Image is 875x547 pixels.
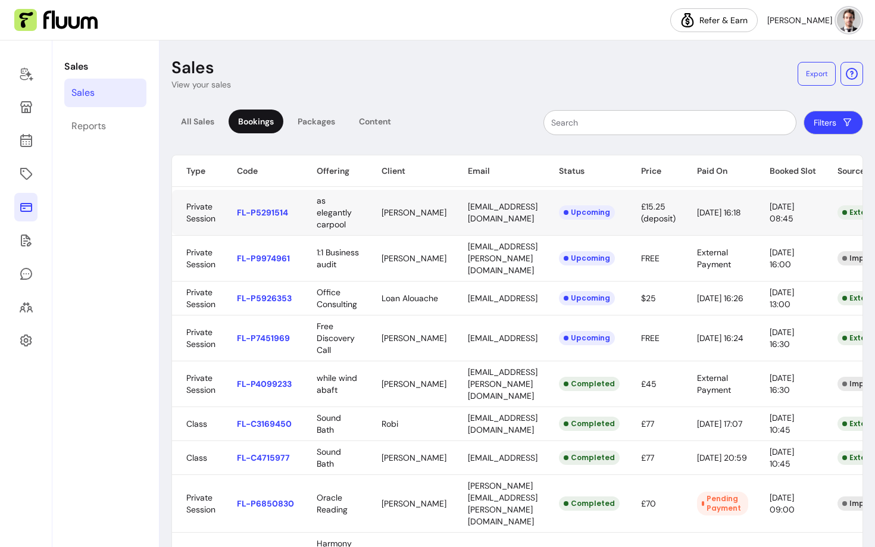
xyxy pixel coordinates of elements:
th: Email [454,155,545,187]
th: Price [627,155,683,187]
a: My Messages [14,260,37,288]
span: Private Session [186,327,215,349]
span: [DATE] 16:18 [697,207,741,218]
div: Upcoming [559,251,615,265]
span: while wind abaft [317,373,357,395]
span: [PERSON_NAME] [382,379,446,389]
div: Reports [71,119,106,133]
span: as elegantly carpool [317,195,352,230]
a: Calendar [14,126,37,155]
span: [PERSON_NAME] [767,14,832,26]
span: External Payment [697,247,731,270]
span: 1:1 Business audit [317,247,359,270]
span: [DATE] 10:45 [770,412,794,435]
div: Bookings [229,110,283,133]
span: Private Session [186,287,215,310]
a: Forms [14,226,37,255]
span: £77 [641,452,654,463]
img: avatar [837,8,861,32]
div: Content [349,110,401,133]
span: [PERSON_NAME] [382,498,446,509]
span: Loan Alouache [382,293,438,304]
span: [DATE] 16:24 [697,333,743,343]
span: External Payment [697,373,731,395]
span: [DATE] 17:07 [697,418,742,429]
button: Filters [804,111,863,135]
p: View your sales [171,79,231,90]
a: Offerings [14,160,37,188]
a: Clients [14,293,37,321]
button: Export [798,62,836,86]
span: [PERSON_NAME] [382,452,446,463]
span: £45 [641,379,657,389]
input: Search [551,117,789,129]
a: Settings [14,326,37,355]
th: Status [545,155,627,187]
span: [EMAIL_ADDRESS][DOMAIN_NAME] [468,201,537,224]
span: Free Discovery Call [317,321,355,355]
a: Reports [64,112,146,140]
th: Booked Slot [755,155,823,187]
span: [EMAIL_ADDRESS][PERSON_NAME][DOMAIN_NAME] [468,241,537,276]
div: All Sales [171,110,224,133]
span: [EMAIL_ADDRESS][PERSON_NAME][DOMAIN_NAME] [468,367,537,401]
p: FL-P9974961 [237,252,295,264]
span: Class [186,452,207,463]
div: Upcoming [559,331,615,345]
span: FREE [641,333,660,343]
span: [DATE] 13:00 [770,287,794,310]
a: Storefront [14,93,37,121]
span: Private Session [186,492,215,515]
p: Sales [171,57,214,79]
span: [DATE] 16:00 [770,247,794,270]
span: Class [186,418,207,429]
span: [PERSON_NAME][EMAIL_ADDRESS][PERSON_NAME][DOMAIN_NAME] [468,480,537,527]
span: Private Session [186,201,215,224]
div: Completed [559,417,620,431]
p: FL-C4715977 [237,452,295,464]
span: £15.25 (deposit) [641,201,676,224]
span: £77 [641,418,654,429]
span: Sound Bath [317,412,341,435]
span: [DATE] 20:59 [697,452,747,463]
p: Sales [64,60,146,74]
span: [DATE] 16:26 [697,293,743,304]
span: [EMAIL_ADDRESS][DOMAIN_NAME] [468,412,537,435]
div: Sales [71,86,95,100]
span: Office Consulting [317,287,357,310]
button: avatar[PERSON_NAME] [767,8,861,32]
span: [PERSON_NAME] [382,207,446,218]
span: [EMAIL_ADDRESS] [468,293,537,304]
div: Upcoming [559,205,615,220]
div: Completed [559,377,620,391]
div: Upcoming [559,291,615,305]
span: $25 [641,293,656,304]
div: Packages [288,110,345,133]
span: [PERSON_NAME] [382,253,446,264]
span: [DATE] 16:30 [770,327,794,349]
div: Completed [559,451,620,465]
a: Sales [64,79,146,107]
th: Paid On [683,155,755,187]
span: FREE [641,253,660,264]
span: [EMAIL_ADDRESS] [468,452,537,463]
p: FL-C3169450 [237,418,295,430]
th: Offering [302,155,367,187]
span: Oracle Reading [317,492,348,515]
span: Private Session [186,373,215,395]
span: [DATE] 10:45 [770,446,794,469]
a: Refer & Earn [670,8,758,32]
p: FL-P5926353 [237,292,295,304]
a: Sales [14,193,37,221]
th: Client [367,155,454,187]
span: [EMAIL_ADDRESS] [468,333,537,343]
a: Home [14,60,37,88]
span: [DATE] 08:45 [770,201,794,224]
span: [DATE] 16:30 [770,373,794,395]
span: [PERSON_NAME] [382,333,446,343]
span: [DATE] 09:00 [770,492,795,515]
img: Fluum Logo [14,9,98,32]
p: FL-P4099233 [237,378,295,390]
p: FL-P6850830 [237,498,295,510]
p: FL-P7451969 [237,332,295,344]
